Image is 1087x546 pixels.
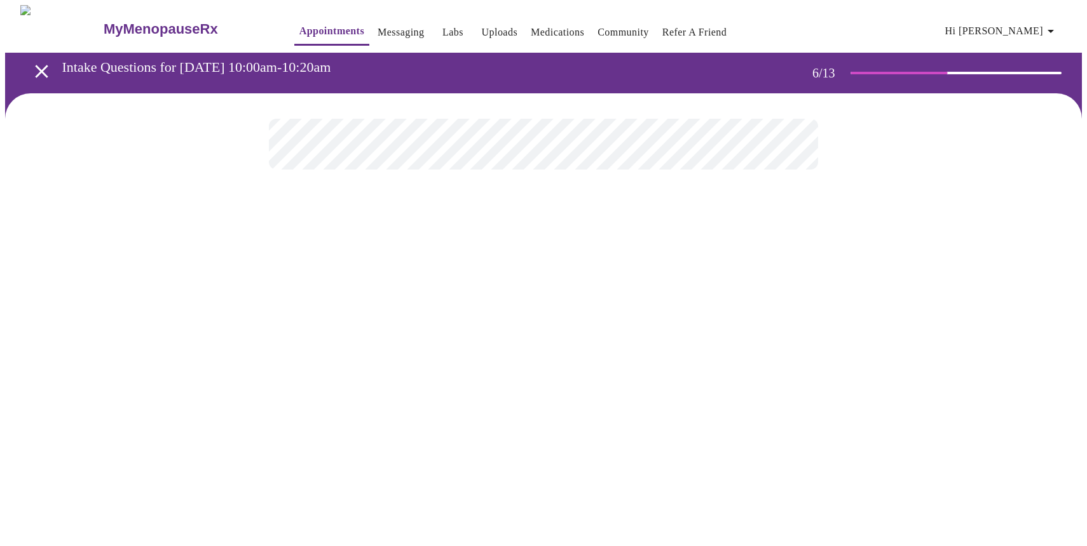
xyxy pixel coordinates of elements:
[662,23,727,41] a: Refer a Friend
[531,23,584,41] a: Medications
[442,23,463,41] a: Labs
[433,20,474,45] button: Labs
[104,21,218,37] h3: MyMenopauseRx
[592,20,654,45] button: Community
[812,66,851,81] h3: 6 / 13
[482,23,518,41] a: Uploads
[20,5,102,53] img: MyMenopauseRx Logo
[598,23,649,41] a: Community
[294,18,369,46] button: Appointments
[299,22,364,40] a: Appointments
[378,23,424,41] a: Messaging
[945,22,1058,40] span: Hi [PERSON_NAME]
[102,7,268,51] a: MyMenopauseRx
[477,20,523,45] button: Uploads
[526,20,589,45] button: Medications
[23,53,60,90] button: open drawer
[940,18,1063,44] button: Hi [PERSON_NAME]
[62,59,762,76] h3: Intake Questions for [DATE] 10:00am-10:20am
[373,20,429,45] button: Messaging
[657,20,732,45] button: Refer a Friend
